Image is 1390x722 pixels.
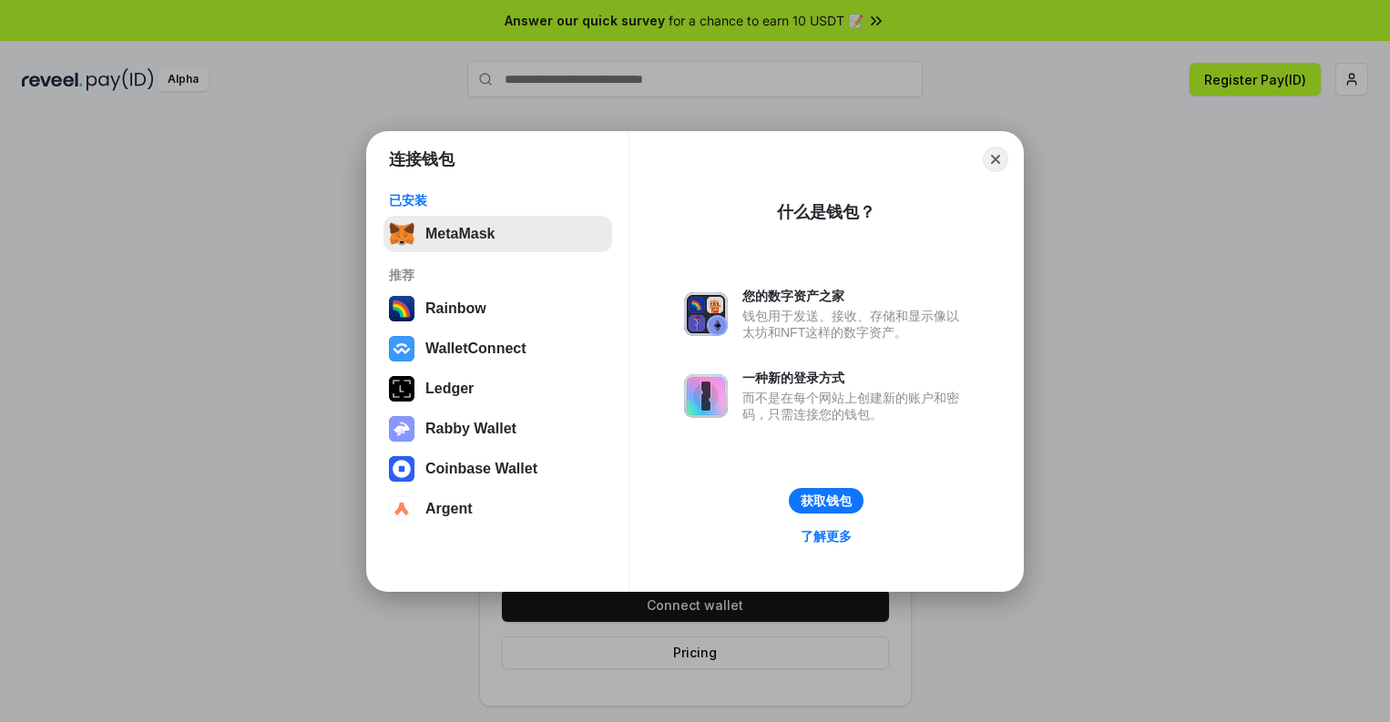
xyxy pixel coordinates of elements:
div: Rainbow [425,300,486,317]
button: Ledger [383,371,612,407]
img: svg+xml,%3Csvg%20xmlns%3D%22http%3A%2F%2Fwww.w3.org%2F2000%2Fsvg%22%20fill%3D%22none%22%20viewBox... [684,292,728,336]
button: Close [983,147,1008,172]
div: 钱包用于发送、接收、存储和显示像以太坊和NFT这样的数字资产。 [742,308,968,341]
img: svg+xml,%3Csvg%20width%3D%2228%22%20height%3D%2228%22%20viewBox%3D%220%200%2028%2028%22%20fill%3D... [389,336,414,361]
img: svg+xml,%3Csvg%20xmlns%3D%22http%3A%2F%2Fwww.w3.org%2F2000%2Fsvg%22%20width%3D%2228%22%20height%3... [389,376,414,402]
a: 了解更多 [790,524,863,548]
div: 推荐 [389,267,607,283]
button: WalletConnect [383,330,612,367]
div: 已安装 [389,192,607,208]
img: svg+xml,%3Csvg%20width%3D%2228%22%20height%3D%2228%22%20viewBox%3D%220%200%2028%2028%22%20fill%3D... [389,456,414,482]
div: Argent [425,501,473,517]
div: 获取钱包 [801,493,852,509]
div: 您的数字资产之家 [742,288,968,304]
button: Argent [383,491,612,527]
div: Coinbase Wallet [425,461,537,477]
img: svg+xml,%3Csvg%20xmlns%3D%22http%3A%2F%2Fwww.w3.org%2F2000%2Fsvg%22%20fill%3D%22none%22%20viewBox... [389,416,414,442]
button: 获取钱包 [789,488,864,514]
button: MetaMask [383,216,612,252]
div: 什么是钱包？ [777,201,875,223]
img: svg+xml,%3Csvg%20fill%3D%22none%22%20height%3D%2233%22%20viewBox%3D%220%200%2035%2033%22%20width%... [389,221,414,247]
div: Ledger [425,381,474,397]
div: 而不是在每个网站上创建新的账户和密码，只需连接您的钱包。 [742,390,968,422]
div: 一种新的登录方式 [742,370,968,386]
img: svg+xml,%3Csvg%20xmlns%3D%22http%3A%2F%2Fwww.w3.org%2F2000%2Fsvg%22%20fill%3D%22none%22%20viewBox... [684,374,728,418]
div: MetaMask [425,226,495,242]
button: Rabby Wallet [383,411,612,447]
button: Rainbow [383,290,612,327]
img: svg+xml,%3Csvg%20width%3D%22120%22%20height%3D%22120%22%20viewBox%3D%220%200%20120%20120%22%20fil... [389,296,414,321]
div: Rabby Wallet [425,421,516,437]
img: svg+xml,%3Csvg%20width%3D%2228%22%20height%3D%2228%22%20viewBox%3D%220%200%2028%2028%22%20fill%3D... [389,496,414,522]
button: Coinbase Wallet [383,451,612,487]
h1: 连接钱包 [389,148,455,170]
div: 了解更多 [801,528,852,544]
div: WalletConnect [425,341,526,357]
